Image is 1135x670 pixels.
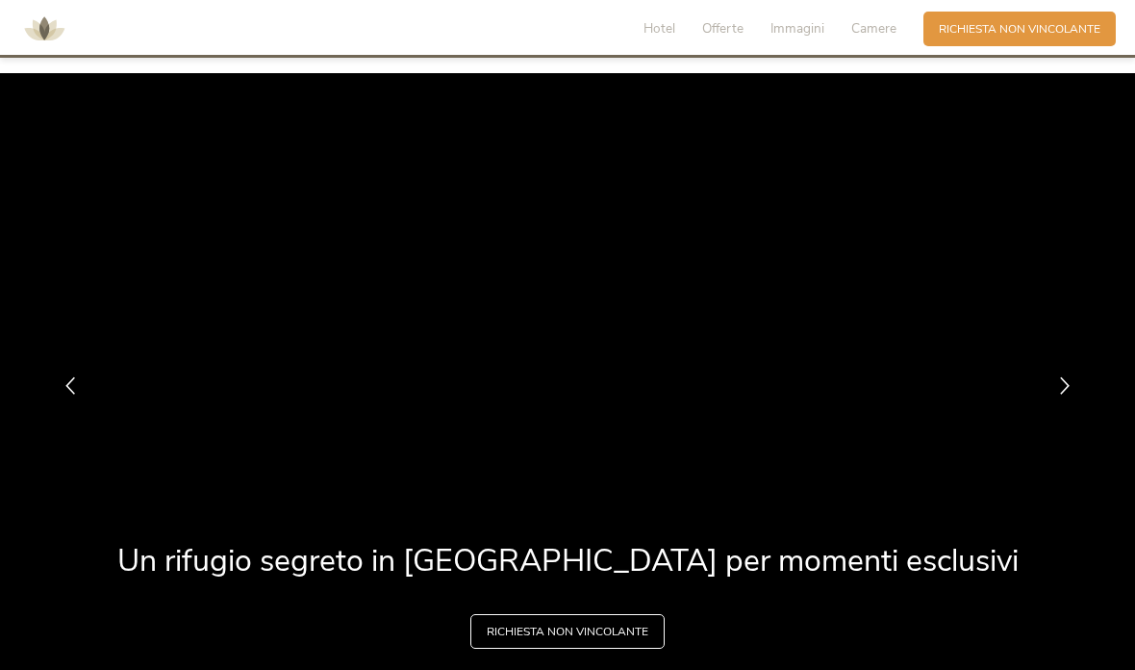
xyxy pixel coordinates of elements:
span: Camere [851,19,896,38]
span: Offerte [702,19,744,38]
span: Hotel [643,19,675,38]
a: AMONTI & LUNARIS Wellnessresort [15,23,73,34]
span: Immagini [770,19,824,38]
span: Richiesta non vincolante [487,624,648,640]
span: Richiesta non vincolante [939,21,1100,38]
